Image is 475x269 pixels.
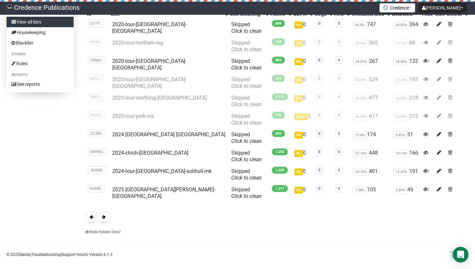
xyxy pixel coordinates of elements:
a: 0 [318,150,320,154]
span: 0% [294,40,303,47]
span: 23.09% [393,113,409,121]
a: 0 [318,40,320,44]
a: 0 [318,186,320,191]
a: 0 [318,76,320,81]
td: 747 [350,19,391,37]
a: Click to clean [231,138,262,144]
span: 1,329 [272,167,288,174]
span: 27.26% [393,76,409,84]
a: 2024-chich-[GEOGRAPHIC_DATA] [112,150,188,156]
a: View all lists [7,17,74,27]
button: [PERSON_NAME] [418,3,467,12]
a: Rules [7,58,74,69]
td: 193 [391,74,421,92]
span: 45.8% [353,21,367,29]
a: 0 [338,168,340,172]
span: 805 [272,57,285,64]
span: Skipped [231,150,262,163]
td: 105 [350,184,391,202]
td: 0 [292,165,313,184]
a: 0 [338,113,340,117]
span: tUSgm.. [88,56,106,64]
a: 2020-tour-york-mk [112,113,154,119]
span: gctnc.. [88,75,104,82]
a: 0 [318,95,320,99]
a: Click to clean [231,120,262,126]
span: 24.91% [353,58,369,66]
span: 716 [272,112,285,119]
a: Click to clean [231,193,262,199]
span: Skipped [231,21,262,34]
td: 365 [350,37,391,55]
span: 50.67% [353,76,369,84]
span: 438 [272,38,285,45]
span: 1,112 [272,93,288,100]
span: KoGrB.. [88,185,105,192]
a: Support forum [62,252,87,257]
td: 401 [350,165,391,184]
a: 2025 [GEOGRAPHIC_DATA][PERSON_NAME]-[GEOGRAPHIC_DATA] [112,186,215,199]
span: Skipped [231,76,262,89]
a: Click to clean [231,175,262,181]
span: wtJAy.. [88,38,104,46]
span: 14.09% [393,58,409,66]
img: 014c4fb6c76d8aefd1845f33fd15ecf9 [7,5,12,10]
a: Click to clean [231,156,262,163]
a: 2020-tour-northern-leg [112,40,163,46]
span: 12.13% [393,150,409,157]
td: 448 [350,147,391,165]
td: 49 [391,184,421,202]
a: Hide hidden lists? [85,230,121,234]
span: 0% [294,132,303,139]
span: 27.15% [353,150,369,157]
a: Blacklist [7,38,74,48]
span: Skipped [231,168,262,181]
span: WW892.. [88,148,107,156]
a: 2020-tour-[GEOGRAPHIC_DATA]-[GEOGRAPHIC_DATA] [112,58,186,71]
p: © 2025 | | | Version 6.1.3 [7,251,113,258]
td: 267 [350,55,391,74]
a: Click to clean [231,46,262,52]
span: 0% [294,95,303,102]
span: 30.02% [353,95,369,102]
td: 132 [391,55,421,74]
span: 23.18% [353,168,369,176]
a: 2024 [GEOGRAPHIC_DATA] [GEOGRAPHIC_DATA] [112,131,225,138]
td: 2 [292,110,313,129]
a: Troubleshooting [31,252,61,257]
span: 0% [294,150,303,157]
a: 2024-tour-[GEOGRAPHIC_DATA]-solihull-mk [112,168,212,174]
span: 0% [294,77,303,84]
span: Skipped [231,40,262,52]
li: Reports [7,71,74,79]
a: 0 [318,131,320,136]
td: 0 [292,92,313,110]
button: Credence [379,3,415,12]
span: 3.89% [393,186,407,194]
td: 0 [292,55,313,74]
td: 191 [391,165,421,184]
a: 2020-tour-[GEOGRAPHIC_DATA]-[GEOGRAPHIC_DATA] [112,21,186,34]
span: 0% [294,22,303,29]
a: 0 [338,131,340,136]
td: 0 [292,184,313,202]
span: Skipped [231,58,262,71]
a: 0 [338,150,340,154]
span: JkGNW.. [88,166,106,174]
span: 7.98% [353,186,367,194]
a: Click to clean [231,83,262,89]
td: 0 [292,37,313,55]
td: 0 [292,147,313,165]
a: See reports [7,79,74,89]
span: 17.4% [353,131,367,139]
span: 884 [272,20,285,27]
a: 2020-tour-[GEOGRAPHIC_DATA]-[GEOGRAPHIC_DATA] [112,76,186,89]
td: 166 [391,147,421,165]
span: 0% [294,187,303,194]
td: 51 [391,129,421,147]
a: 0 [318,58,320,62]
span: 45.45% [353,40,369,47]
a: 2020-tour-worthing-[GEOGRAPHIC_DATA] [112,95,207,101]
td: 394 [391,19,421,37]
img: favicons [383,5,388,10]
